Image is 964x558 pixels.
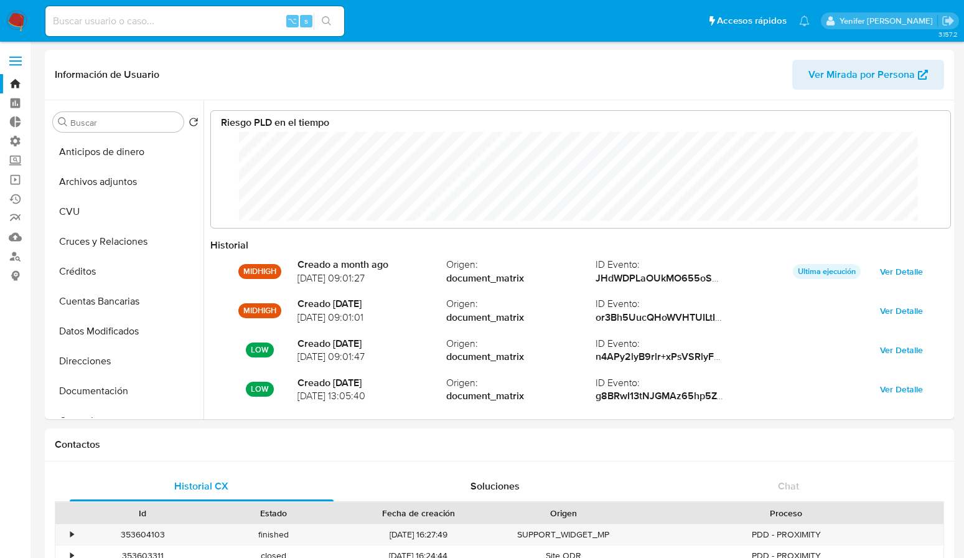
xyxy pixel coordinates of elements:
[297,350,447,364] span: [DATE] 09:01:47
[880,263,923,280] span: Ver Detalle
[48,286,204,316] button: Cuentas Bancarias
[871,262,932,281] button: Ver Detalle
[297,297,447,311] strong: Creado [DATE]
[871,379,932,399] button: Ver Detalle
[446,272,596,285] strong: document_matrix
[246,343,274,357] p: LOW
[507,507,620,519] div: Origen
[208,524,339,545] div: finished
[470,479,520,493] span: Soluciones
[238,303,281,318] p: MIDHIGH
[48,257,204,286] button: Créditos
[778,479,799,493] span: Chat
[793,264,861,279] p: Ultima ejecución
[808,60,915,90] span: Ver Mirada por Persona
[217,507,330,519] div: Estado
[446,297,596,311] span: Origen :
[880,381,923,398] span: Ver Detalle
[446,389,596,403] strong: document_matrix
[70,117,179,128] input: Buscar
[347,507,489,519] div: Fecha de creación
[297,311,447,324] span: [DATE] 09:01:01
[48,197,204,227] button: CVU
[446,376,596,390] span: Origen :
[446,311,596,324] strong: document_matrix
[297,272,447,285] span: [DATE] 09:01:27
[189,117,199,131] button: Volver al orden por defecto
[55,69,159,81] h1: Información de Usuario
[58,117,68,127] button: Buscar
[880,302,923,319] span: Ver Detalle
[48,346,204,376] button: Direcciones
[339,524,498,545] div: [DATE] 16:27:49
[304,15,308,27] span: s
[314,12,339,30] button: search-icon
[48,137,204,167] button: Anticipos de dinero
[210,238,248,252] strong: Historial
[498,524,629,545] div: SUPPORT_WIDGET_MP
[48,376,204,406] button: Documentación
[48,406,204,436] button: General
[45,13,344,29] input: Buscar usuario o caso...
[297,337,447,351] strong: Creado [DATE]
[446,350,596,364] strong: document_matrix
[446,337,596,351] span: Origen :
[840,15,937,27] p: yenifer.pena@mercadolibre.com
[221,115,329,130] strong: Riesgo PLD en el tiempo
[717,14,787,27] span: Accesos rápidos
[629,524,943,545] div: PDD - PROXIMITY
[297,389,447,403] span: [DATE] 13:05:40
[596,376,745,390] span: ID Evento :
[446,258,596,272] span: Origen :
[942,14,955,27] a: Salir
[288,15,297,27] span: ⌥
[48,227,204,257] button: Cruces y Relaciones
[596,258,745,272] span: ID Evento :
[55,438,944,451] h1: Contactos
[86,507,199,519] div: Id
[297,376,447,390] strong: Creado [DATE]
[596,337,745,351] span: ID Evento :
[880,341,923,359] span: Ver Detalle
[70,529,73,541] div: •
[48,167,204,197] button: Archivos adjuntos
[871,301,932,321] button: Ver Detalle
[596,297,745,311] span: ID Evento :
[48,316,204,346] button: Datos Modificados
[174,479,228,493] span: Historial CX
[871,340,932,360] button: Ver Detalle
[297,258,447,272] strong: Creado a month ago
[77,524,208,545] div: 353604103
[238,264,281,279] p: MIDHIGH
[637,507,935,519] div: Proceso
[799,16,810,26] a: Notificaciones
[246,382,274,397] p: LOW
[792,60,944,90] button: Ver Mirada por Persona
